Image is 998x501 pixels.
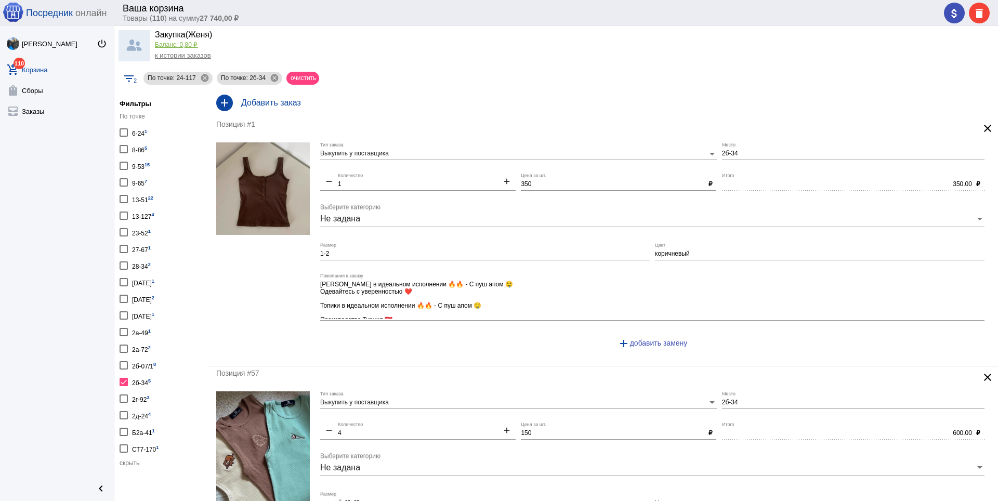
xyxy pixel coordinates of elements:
[148,412,151,417] small: 4
[132,192,153,206] div: 13-51
[972,180,984,188] b: ₽
[618,337,630,350] mat-icon: add
[704,429,717,437] b: ₽
[120,113,203,120] div: По точке
[152,312,154,317] small: 1
[241,98,990,108] h4: Добавить заказ
[120,459,139,467] span: скрыть
[132,292,154,306] div: [DATE]
[123,3,934,14] div: Ваша корзина
[148,229,151,234] small: 1
[973,7,986,20] mat-icon: delete
[152,295,154,300] small: 2
[320,150,389,157] span: Выкупить у поставщика
[948,7,961,20] mat-icon: attach_money
[498,176,516,189] mat-icon: add
[145,162,150,167] small: 15
[132,391,150,405] div: 2г-92
[151,212,154,217] small: 4
[132,375,151,389] div: 2б-34
[132,159,150,173] div: 9-53
[120,100,203,108] h5: Фильтры
[7,37,19,50] img: YV7H7BcZRG1VT6WOa98Raj_l4iNv0isz3E1mt2TfuFZBzpPiMwqlQUCSKvQj5Pyya6uA4U-VAZzfiOpgD-JFQrq3.jpg
[132,341,151,355] div: 2а-72
[320,399,389,406] span: Выкупить у поставщика
[132,142,147,156] div: 8-86
[148,345,151,350] small: 2
[123,72,135,85] mat-icon: filter_list
[145,129,147,134] small: 1
[320,425,338,438] mat-icon: remove
[216,95,233,111] mat-icon: add
[148,378,151,384] small: 5
[132,125,147,139] div: 6-24
[7,105,19,117] mat-icon: all_inbox
[148,245,151,251] small: 1
[200,73,209,83] mat-icon: cancel
[155,30,212,41] div: Закупка(Женя)
[132,308,154,322] div: [DATE]
[981,371,994,384] mat-icon: clear
[147,395,149,400] small: 3
[155,51,211,59] a: к истории заказов
[200,14,239,22] b: 27 740,00 ₽
[320,176,338,189] mat-icon: remove
[7,63,19,76] mat-icon: add_shopping_cart
[132,441,159,455] div: СТ7-170
[145,179,147,184] small: 7
[132,425,155,439] div: Б2а-41
[972,429,984,437] b: ₽
[148,262,151,267] small: 2
[75,8,107,19] span: онлайн
[132,358,156,372] div: 2б-07/1
[156,445,159,450] small: 1
[132,242,151,256] div: 27-67
[152,14,164,22] b: 110
[270,73,279,83] mat-icon: cancel
[132,208,154,222] div: 13-127
[132,325,151,339] div: 2а-49
[134,70,137,91] span: 2
[7,84,19,97] mat-icon: shopping_bag
[216,142,310,235] img: 31Fmy4z1aX7xZhjdHWYskDbqBO-FtkHmeZDtMSdhoVBNvVd6VyptWGRDZSzjb-Tq2E19tIiuKCkK-yD5Hak4dynr.jpg
[609,334,696,352] button: добавить замену
[132,275,154,289] div: [DATE]
[22,40,97,48] div: [PERSON_NAME]
[320,214,360,223] span: Не задана
[152,279,154,284] small: 1
[216,120,927,128] div: Позиция #1
[152,428,155,433] small: 1
[26,8,73,19] span: Посредник
[132,408,151,422] div: 2д-24
[119,30,150,61] img: community_200.png
[155,41,198,48] a: Баланс: 0,80 ₽
[320,463,360,472] span: Не задана
[97,38,107,49] mat-icon: power_settings_new
[119,68,139,88] button: 2
[123,14,934,22] div: Товары ( ) на сумму
[145,146,147,151] small: 5
[498,425,516,438] mat-icon: add
[704,180,717,188] b: ₽
[153,362,156,367] small: 8
[132,175,147,189] div: 9-65
[286,72,319,85] mat-chip: очистить
[148,328,151,334] small: 1
[143,72,213,85] mat-chip: По точке: 24-117
[217,72,282,85] mat-chip: По точке: 2б-34
[132,225,151,239] div: 23-52
[216,369,927,377] div: Позиция #57
[981,122,994,135] mat-icon: clear
[618,339,688,347] span: добавить замену
[132,258,151,272] div: 28-34
[95,482,107,495] mat-icon: chevron_left
[3,2,23,22] img: apple-icon-60x60.png
[148,195,153,201] small: 22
